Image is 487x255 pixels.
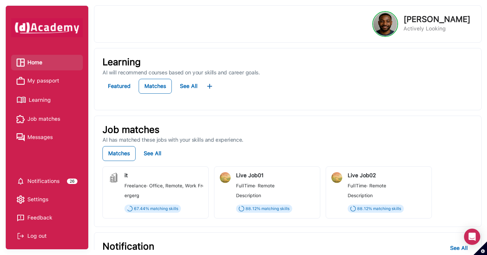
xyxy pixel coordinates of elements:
a: Messages iconMessages [17,132,77,142]
a: Job matches iconJob matches [17,114,77,124]
img: jobi [331,172,342,183]
span: Freelance [124,183,146,188]
p: Notification [102,241,333,252]
button: Featured [102,79,136,94]
div: See All [180,82,198,91]
div: it [124,172,203,179]
div: 26 [67,179,77,184]
a: Home iconHome [17,57,77,68]
span: Messages [27,132,53,142]
button: Matches [139,79,172,94]
span: My passport [27,76,59,86]
div: Description [348,193,426,198]
div: Log out [17,231,77,241]
p: AI has matched these jobs with your skills and experience. [102,137,473,143]
a: Feedback [17,213,77,223]
img: Messages icon [17,133,25,141]
span: 88.12 % matching skills [246,206,289,211]
img: ... [206,82,214,90]
img: jobi [108,172,119,183]
span: Notifications [27,176,60,186]
span: 67.44 % matching skills [134,206,178,211]
img: feedback [17,214,25,222]
div: Open Intercom Messenger [464,229,480,245]
span: Remote [368,183,386,188]
a: Learning iconLearning [17,94,77,106]
p: Job matches [102,124,473,136]
span: 88.12 % matching skills [357,206,401,211]
p: Learning [102,56,473,68]
span: Job matches [27,114,60,124]
div: See All [144,149,161,158]
div: · [348,181,426,190]
div: See All [450,244,468,253]
div: ergerg [124,193,203,198]
p: [PERSON_NAME] [403,15,470,23]
img: setting [17,177,25,185]
span: FullTime [236,183,255,188]
div: Matches [144,82,166,91]
div: · [236,181,315,190]
span: Settings [27,194,48,205]
button: Set cookie preferences [473,241,487,255]
button: See All [138,146,167,161]
img: Log out [17,232,25,240]
p: AI will recommend courses based on your skills and career goals. [102,69,473,76]
div: Matches [108,149,130,158]
img: Profile [373,12,397,36]
button: Matches [102,146,136,161]
img: setting [17,195,25,204]
div: Live Job02 [348,172,426,179]
div: Featured [108,82,131,91]
span: FullTime [348,183,367,188]
span: Office, Remote, Work From Home, Hybrid [148,183,241,188]
img: My passport icon [17,77,25,85]
p: Actively Looking [403,25,470,33]
span: Learning [29,95,51,105]
img: Job matches icon [17,115,25,123]
img: dAcademy [11,18,83,37]
img: jobi [220,172,231,183]
button: See All [175,79,203,94]
img: Learning icon [17,94,26,106]
img: Home icon [17,59,25,67]
div: · [124,181,203,190]
a: My passport iconMy passport [17,76,77,86]
div: Live Job01 [236,172,315,179]
span: Home [27,57,42,68]
div: Description [236,193,315,198]
span: Remote [256,183,275,188]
